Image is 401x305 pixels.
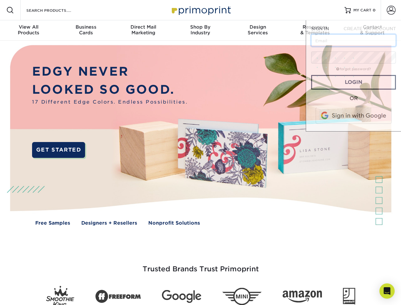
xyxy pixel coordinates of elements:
[344,26,396,31] span: CREATE AN ACCOUNT
[311,75,396,90] a: Login
[311,95,396,102] div: OR
[172,24,229,36] div: Industry
[32,63,188,81] p: EDGY NEVER
[15,250,386,281] h3: Trusted Brands Trust Primoprint
[373,8,376,12] span: 0
[2,286,54,303] iframe: Google Customer Reviews
[57,20,114,41] a: BusinessCards
[172,20,229,41] a: Shop ByIndustry
[57,24,114,30] span: Business
[81,220,137,227] a: Designers + Resellers
[286,20,344,41] a: Resources& Templates
[229,24,286,30] span: Design
[26,6,88,14] input: SEARCH PRODUCTS.....
[162,290,201,303] img: Google
[336,67,371,71] a: forgot password?
[311,26,329,31] span: SIGN IN
[32,98,188,106] span: 17 Different Edge Colors. Endless Possibilities.
[32,81,188,99] p: LOOKED SO GOOD.
[286,24,344,36] div: & Templates
[57,24,114,36] div: Cards
[172,24,229,30] span: Shop By
[115,24,172,36] div: Marketing
[35,220,70,227] a: Free Samples
[169,3,232,17] img: Primoprint
[283,291,322,303] img: Amazon
[286,24,344,30] span: Resources
[229,20,286,41] a: DesignServices
[229,24,286,36] div: Services
[148,220,200,227] a: Nonprofit Solutions
[379,283,395,299] div: Open Intercom Messenger
[32,142,85,158] a: GET STARTED
[311,34,396,46] input: Email
[115,24,172,30] span: Direct Mail
[343,288,355,305] img: Goodwill
[353,8,371,13] span: MY CART
[115,20,172,41] a: Direct MailMarketing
